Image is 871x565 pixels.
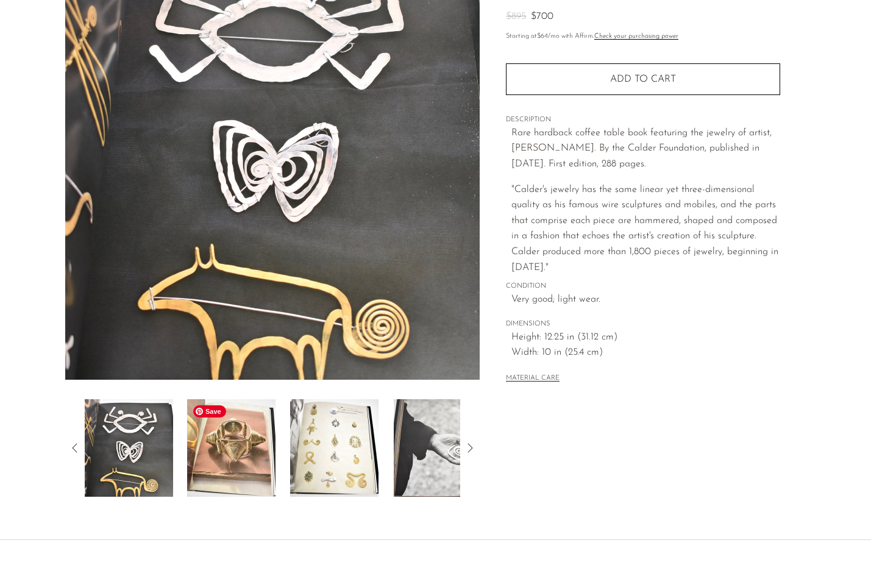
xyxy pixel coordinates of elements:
[537,33,548,40] span: $64
[511,330,780,346] span: Height: 12.25 in (31.12 cm)
[506,12,526,21] span: $895
[506,281,780,292] span: CONDITION
[531,12,553,21] span: $700
[506,31,780,42] p: Starting at /mo with Affirm.
[610,74,676,84] span: Add to cart
[187,399,276,497] img: Calder Jewelry
[290,399,379,497] img: Calder Jewelry
[506,374,560,383] button: MATERIAL CARE
[506,319,780,330] span: DIMENSIONS
[511,345,780,361] span: Width: 10 in (25.4 cm)
[394,399,482,497] img: Calder Jewelry
[506,115,780,126] span: DESCRIPTION
[193,405,226,418] span: Save
[511,292,780,308] span: Very good; light wear.
[84,399,172,497] img: Calder Jewelry
[511,182,780,276] p: "Calder's jewelry has the same linear yet three-dimensional quality as his famous wire sculptures...
[594,33,678,40] a: Check your purchasing power - Learn more about Affirm Financing (opens in modal)
[506,63,780,95] button: Add to cart
[511,126,780,172] p: Rare hardback coffee table book featuring the jewelry of artist, [PERSON_NAME]. By the Calder Fou...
